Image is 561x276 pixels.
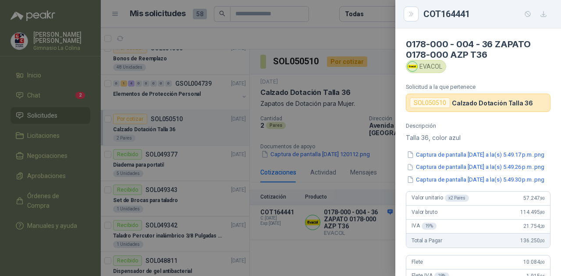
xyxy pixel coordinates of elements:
p: Descripción [406,122,550,129]
span: 136.250 [520,238,545,244]
div: 19 % [422,223,437,230]
button: Captura de pantalla [DATE] a la(s) 5.49.26 p.m..png [406,163,545,172]
span: 57.247 [523,195,545,201]
img: Company Logo [408,62,417,71]
span: IVA [412,223,437,230]
div: x 2 Pares [445,195,469,202]
span: ,20 [540,224,545,229]
button: Close [406,9,416,19]
p: Solicitud a la que pertenece [406,84,550,90]
span: ,90 [540,196,545,201]
span: 114.495 [520,209,545,215]
span: Total a Pagar [412,238,442,244]
div: EVACOL [406,60,446,73]
span: ,80 [540,210,545,215]
span: 10.084 [523,259,545,265]
span: ,00 [540,238,545,243]
button: Captura de pantalla [DATE] a la(s) 5.49.17 p.m..png [406,150,545,159]
span: Valor unitario [412,195,469,202]
span: Valor bruto [412,209,437,215]
p: Calzado Dotación Talla 36 [452,99,533,107]
div: SOL050510 [410,98,450,108]
span: ,00 [540,260,545,265]
button: Captura de pantalla [DATE] a la(s) 5.49.30 p.m..png [406,175,545,184]
h4: 0178-000 - 004 - 36 ZAPATO 0178-000 AZP T36 [406,39,550,60]
span: Flete [412,259,423,265]
span: 21.754 [523,223,545,229]
p: Talla 36, color azul [406,133,550,143]
div: COT164441 [423,7,550,21]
